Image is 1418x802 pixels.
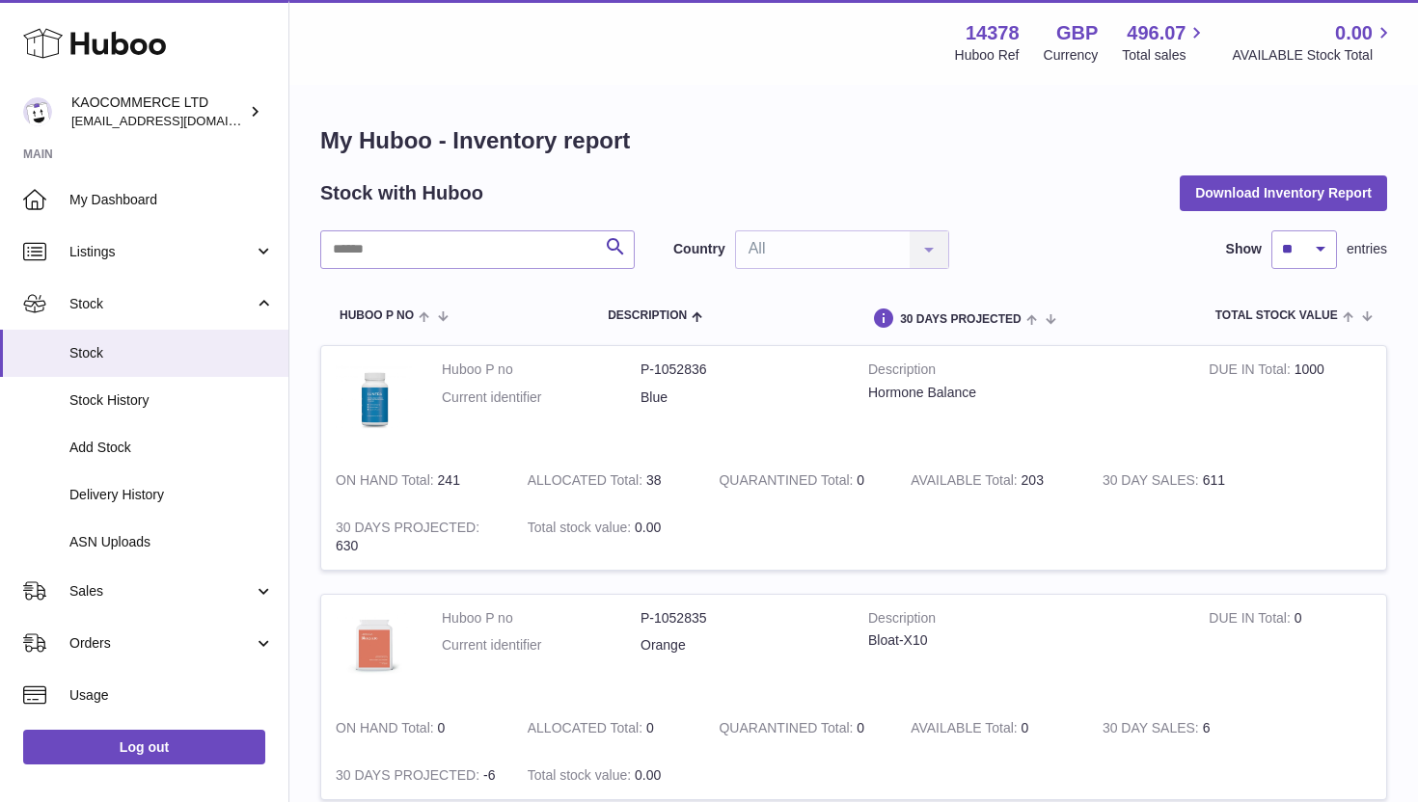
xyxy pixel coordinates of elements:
[673,240,725,258] label: Country
[641,388,839,407] dd: Blue
[513,457,705,504] td: 38
[528,767,635,788] strong: Total stock value
[1122,46,1208,65] span: Total sales
[857,472,864,488] span: 0
[911,720,1021,740] strong: AVAILABLE Total
[336,767,483,788] strong: 30 DAYS PROJECTED
[608,309,687,322] span: Description
[868,609,1180,632] strong: Description
[336,720,438,740] strong: ON HAND Total
[896,705,1088,752] td: 0
[321,457,513,504] td: 241
[955,46,1020,65] div: Huboo Ref
[336,361,413,438] img: product image
[336,520,479,540] strong: 30 DAYS PROJECTED
[1088,705,1280,752] td: 6
[320,125,1387,156] h1: My Huboo - Inventory report
[69,686,274,705] span: Usage
[1209,610,1294,630] strong: DUE IN Total
[69,582,254,601] span: Sales
[868,384,1180,402] div: Hormone Balance
[336,472,438,493] strong: ON HAND Total
[719,472,857,493] strong: QUARANTINED Total
[1194,346,1386,457] td: 1000
[321,752,513,799] td: -6
[442,388,641,407] dt: Current identifier
[1209,361,1294,382] strong: DUE IN Total
[868,631,1180,650] div: Bloat-X10
[528,520,635,540] strong: Total stock value
[69,439,274,457] span: Add Stock
[340,309,414,322] span: Huboo P no
[1122,20,1208,65] a: 496.07 Total sales
[1335,20,1373,46] span: 0.00
[69,634,254,653] span: Orders
[69,295,254,313] span: Stock
[641,361,839,379] dd: P-1052836
[69,533,274,551] span: ASN Uploads
[966,20,1020,46] strong: 14378
[1044,46,1099,65] div: Currency
[513,705,705,752] td: 0
[635,767,661,783] span: 0.00
[1088,457,1280,504] td: 611
[635,520,661,535] span: 0.00
[442,609,641,628] dt: Huboo P no
[69,191,274,209] span: My Dashboard
[911,472,1021,493] strong: AVAILABLE Total
[528,472,646,493] strong: ALLOCATED Total
[69,486,274,504] span: Delivery History
[1232,20,1395,65] a: 0.00 AVAILABLE Stock Total
[1127,20,1186,46] span: 496.07
[71,113,284,128] span: [EMAIL_ADDRESS][DOMAIN_NAME]
[1056,20,1098,46] strong: GBP
[442,361,641,379] dt: Huboo P no
[23,97,52,126] img: hello@lunera.co.uk
[69,243,254,261] span: Listings
[336,609,413,686] img: product image
[900,313,1022,326] span: 30 DAYS PROJECTED
[23,730,265,764] a: Log out
[1194,595,1386,706] td: 0
[641,636,839,655] dd: Orange
[442,636,641,655] dt: Current identifier
[1103,472,1203,493] strong: 30 DAY SALES
[641,609,839,628] dd: P-1052835
[1103,720,1203,740] strong: 30 DAY SALES
[528,720,646,740] strong: ALLOCATED Total
[1226,240,1262,258] label: Show
[71,94,245,130] div: KAOCOMMERCE LTD
[857,720,864,735] span: 0
[320,180,483,206] h2: Stock with Huboo
[1180,175,1387,210] button: Download Inventory Report
[1232,46,1395,65] span: AVAILABLE Stock Total
[868,361,1180,384] strong: Description
[69,344,274,362] span: Stock
[321,705,513,752] td: 0
[719,720,857,740] strong: QUARANTINED Total
[69,391,274,410] span: Stock History
[321,504,513,570] td: 630
[1215,309,1338,322] span: Total stock value
[896,457,1088,504] td: 203
[1347,240,1387,258] span: entries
